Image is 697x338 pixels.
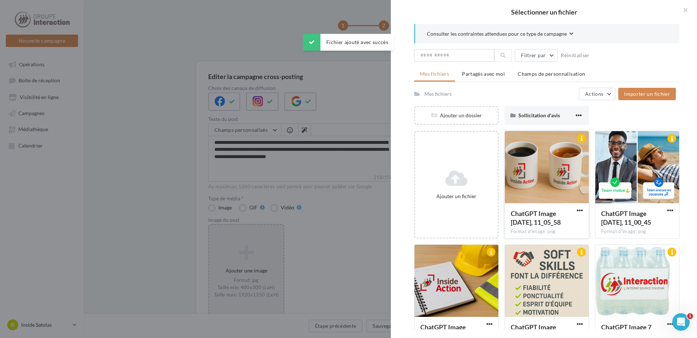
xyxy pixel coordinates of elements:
div: Ajouter un dossier [415,112,498,119]
div: Fichier ajouté avec succès [303,34,394,51]
button: Consulter les contraintes attendues pour ce type de campagne [427,30,573,39]
span: ChatGPT Image 25 août 2025, 11_05_58 [511,209,561,226]
span: Actions [585,91,603,97]
span: Importer un fichier [624,91,670,97]
button: Filtrer par [515,49,558,62]
span: Mes fichiers [420,71,449,77]
div: Format d'image: png [601,228,673,235]
div: Mes fichiers [424,90,452,98]
span: 1 [687,313,693,319]
div: Format d'image: png [511,228,583,235]
span: Sollicitation d'avis [518,112,560,118]
span: ChatGPT Image 25 août 2025, 11_00_45 [601,209,651,226]
button: Importer un fichier [618,88,676,100]
iframe: Intercom live chat [672,313,690,331]
button: Actions [579,88,615,100]
div: Ajouter un fichier [418,193,495,200]
button: Réinitialiser [558,51,593,60]
span: Partagés avec moi [462,71,505,77]
span: Consulter les contraintes attendues pour ce type de campagne [427,30,567,38]
span: Champs de personnalisation [518,71,585,77]
h2: Sélectionner un fichier [402,9,685,15]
